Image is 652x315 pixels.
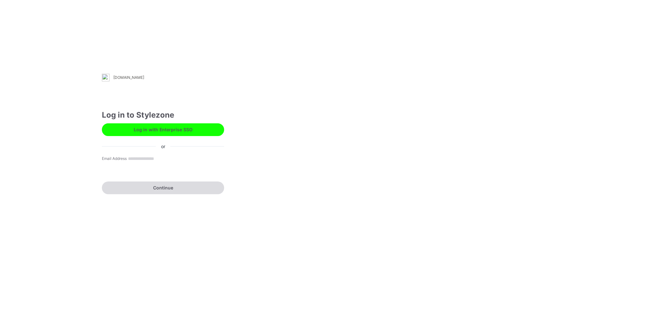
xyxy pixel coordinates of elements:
a: [DOMAIN_NAME] [102,74,224,81]
div: or [156,143,170,150]
div: Log in to Stylezone [102,109,224,121]
button: Log in with Enterprise SSO [102,123,224,136]
img: browzwear-logo.e42bd6dac1945053ebaf764b6aa21510.svg [556,16,636,21]
img: stylezone-logo.562084cfcfab977791bfbf7441f1a819.svg [102,74,110,81]
label: Email Address [102,156,127,161]
div: [DOMAIN_NAME] [113,75,144,80]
